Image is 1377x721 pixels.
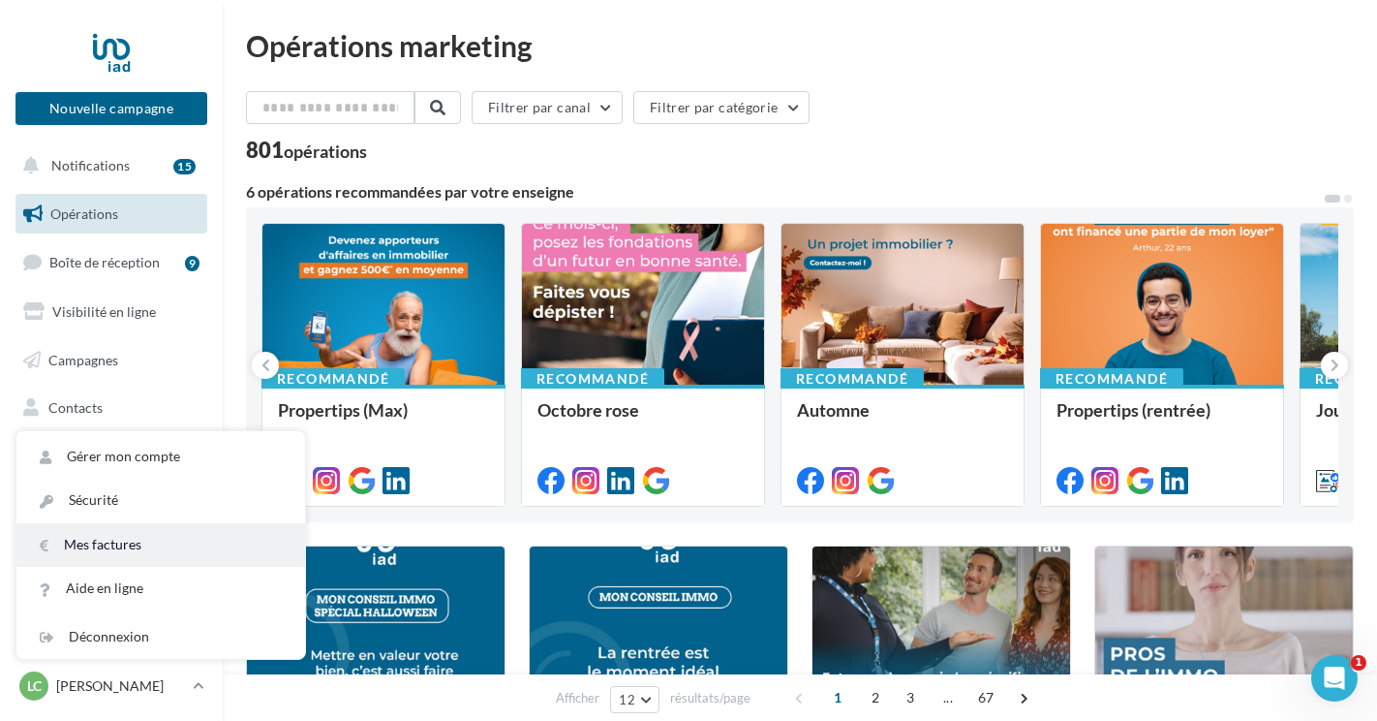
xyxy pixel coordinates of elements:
[51,157,130,173] span: Notifications
[261,368,405,390] div: Recommandé
[12,436,211,477] a: Médiathèque
[12,340,211,381] a: Campagnes
[15,92,207,125] button: Nouvelle campagne
[1040,368,1183,390] div: Recommandé
[1351,655,1366,671] span: 1
[670,689,750,707] span: résultats/page
[56,676,185,696] p: [PERSON_NAME]
[797,400,1008,439] div: Automne
[48,399,103,416] span: Contacts
[185,256,199,271] div: 9
[970,682,1002,713] span: 67
[50,205,118,222] span: Opérations
[284,142,367,160] div: opérations
[12,485,211,525] a: Calendrier
[556,689,599,707] span: Afficher
[49,254,160,270] span: Boîte de réception
[1311,655,1358,702] iframe: Intercom live chat
[12,194,211,235] a: Opérations
[610,686,659,713] button: 12
[537,400,749,439] div: Octobre rose
[12,241,211,283] a: Boîte de réception9
[246,140,367,161] div: 801
[12,388,211,428] a: Contacts
[278,400,489,439] div: Propertips (Max)
[16,479,305,522] a: Sécurité
[16,435,305,479] a: Gérer mon compte
[12,292,211,332] a: Visibilité en ligne
[521,368,664,390] div: Recommandé
[246,31,1354,60] div: Opérations marketing
[1056,400,1268,439] div: Propertips (rentrée)
[16,615,305,659] div: Déconnexion
[16,567,305,611] a: Aide en ligne
[16,523,305,567] a: Mes factures
[52,303,156,320] span: Visibilité en ligne
[472,91,623,124] button: Filtrer par canal
[633,91,810,124] button: Filtrer par catégorie
[619,692,635,707] span: 12
[12,145,203,186] button: Notifications 15
[860,682,891,713] span: 2
[48,351,118,367] span: Campagnes
[933,682,964,713] span: ...
[895,682,926,713] span: 3
[246,184,1323,200] div: 6 opérations recommandées par votre enseigne
[27,676,42,696] span: Lc
[780,368,924,390] div: Recommandé
[822,682,853,713] span: 1
[15,668,207,705] a: Lc [PERSON_NAME]
[173,159,196,174] div: 15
